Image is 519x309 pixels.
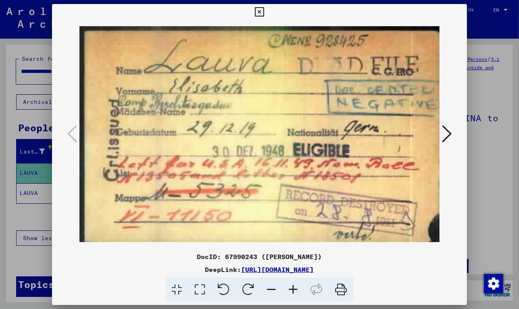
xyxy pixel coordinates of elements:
[484,274,503,293] img: Change consent
[52,265,467,274] div: DeepLink:
[79,20,440,249] img: 001.jpg
[484,274,503,293] div: Change consent
[242,265,314,274] a: [URL][DOMAIN_NAME]
[52,252,467,261] div: DocID: 67990243 ([PERSON_NAME])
